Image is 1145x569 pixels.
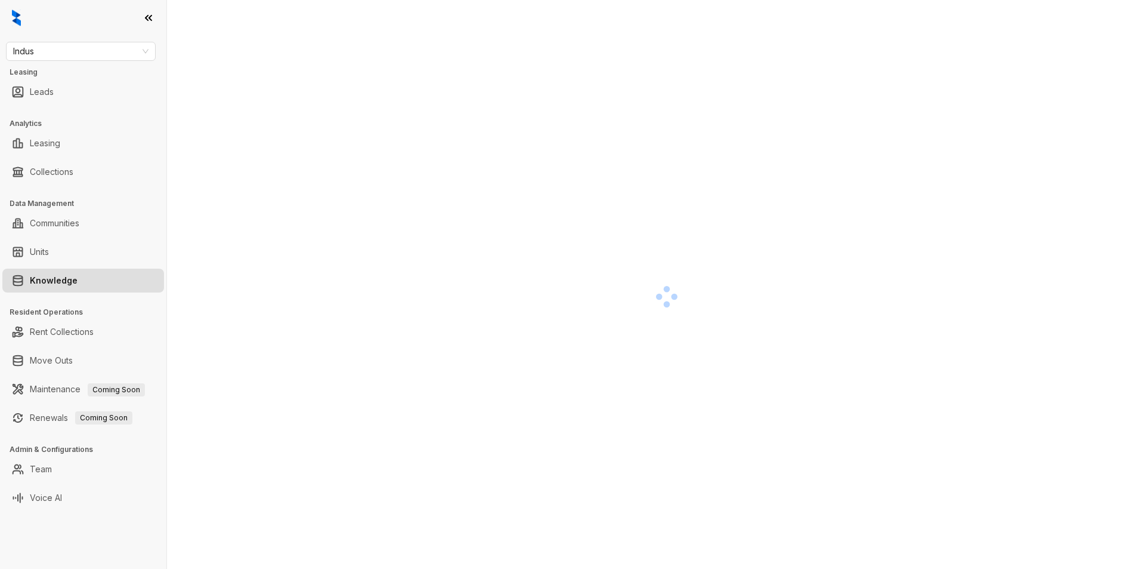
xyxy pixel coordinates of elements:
[2,160,164,184] li: Collections
[13,42,148,60] span: Indus
[30,457,52,481] a: Team
[2,377,164,401] li: Maintenance
[2,131,164,155] li: Leasing
[2,269,164,293] li: Knowledge
[30,131,60,155] a: Leasing
[30,486,62,510] a: Voice AI
[10,307,166,318] h3: Resident Operations
[2,349,164,373] li: Move Outs
[10,444,166,455] h3: Admin & Configurations
[2,80,164,104] li: Leads
[2,486,164,510] li: Voice AI
[10,67,166,78] h3: Leasing
[10,198,166,209] h3: Data Management
[30,269,78,293] a: Knowledge
[10,118,166,129] h3: Analytics
[2,211,164,235] li: Communities
[30,211,79,235] a: Communities
[30,349,73,373] a: Move Outs
[30,320,94,344] a: Rent Collections
[30,160,73,184] a: Collections
[30,80,54,104] a: Leads
[75,411,132,425] span: Coming Soon
[88,383,145,396] span: Coming Soon
[2,320,164,344] li: Rent Collections
[2,457,164,481] li: Team
[12,10,21,26] img: logo
[2,240,164,264] li: Units
[2,406,164,430] li: Renewals
[30,406,132,430] a: RenewalsComing Soon
[30,240,49,264] a: Units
